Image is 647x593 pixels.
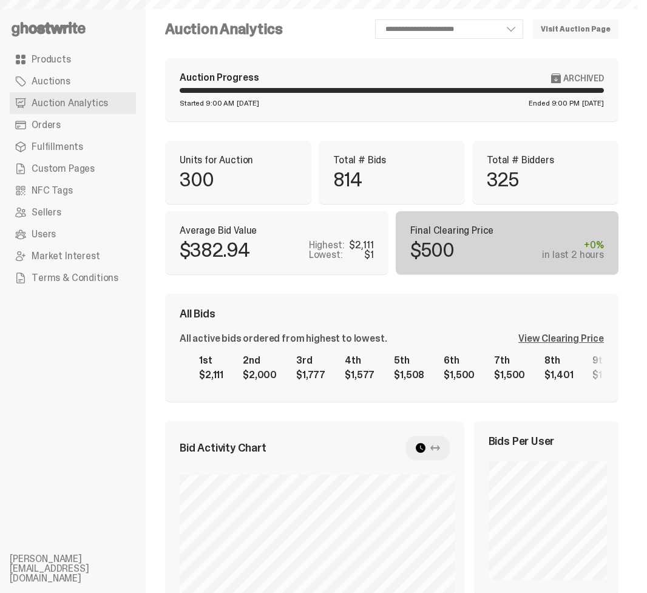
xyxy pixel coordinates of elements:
span: Custom Pages [32,164,95,174]
div: All active bids ordered from highest to lowest. [180,334,387,344]
a: Users [10,223,136,245]
span: Market Interest [32,251,100,261]
span: Auction Analytics [32,98,108,108]
a: Auctions [10,70,136,92]
span: Sellers [32,208,61,217]
div: $1,401 [544,370,573,380]
a: Market Interest [10,245,136,267]
p: 300 [180,170,214,189]
div: $1,777 [296,370,325,380]
div: +0% [542,240,604,250]
span: NFC Tags [32,186,73,195]
div: $1,201 [592,370,620,380]
p: $382.94 [180,240,249,260]
div: $1 [364,250,374,260]
li: [PERSON_NAME][EMAIL_ADDRESS][DOMAIN_NAME] [10,554,155,583]
div: 5th [394,356,424,365]
span: All Bids [180,308,215,319]
div: in last 2 hours [542,250,604,260]
div: $1,508 [394,370,424,380]
a: Orders [10,114,136,136]
span: Bid Activity Chart [180,442,266,453]
a: Custom Pages [10,158,136,180]
div: 4th [345,356,374,365]
span: Users [32,229,56,239]
a: Products [10,49,136,70]
p: Highest: [309,240,345,250]
div: View Clearing Price [518,334,604,344]
p: 814 [333,170,362,189]
p: Final Clearing Price [410,226,605,236]
div: 1st [199,356,223,365]
div: $2,111 [199,370,223,380]
div: 3rd [296,356,325,365]
div: 2nd [243,356,277,365]
p: $500 [410,240,455,260]
div: $1,577 [345,370,374,380]
a: NFC Tags [10,180,136,202]
div: $1,500 [444,370,475,380]
div: 8th [544,356,573,365]
span: [DATE] [582,100,604,107]
div: $2,111 [349,240,373,250]
div: $2,000 [243,370,277,380]
h4: Auction Analytics [165,22,283,36]
a: Visit Auction Page [533,19,618,39]
a: Sellers [10,202,136,223]
span: Auctions [32,76,70,86]
p: Total # Bids [333,155,450,165]
span: Fulfillments [32,142,83,152]
span: Terms & Conditions [32,273,118,283]
div: 9th [592,356,620,365]
div: Auction Progress [180,73,259,83]
span: Orders [32,120,61,130]
p: 325 [487,170,519,189]
p: Units for Auction [180,155,297,165]
span: Started 9:00 AM [180,100,234,107]
span: Ended 9:00 PM [529,100,579,107]
p: Average Bid Value [180,226,374,236]
div: $1,500 [494,370,525,380]
a: Fulfillments [10,136,136,158]
a: Terms & Conditions [10,267,136,289]
span: Bids Per User [489,436,555,447]
span: Products [32,55,71,64]
span: Archived [563,73,604,83]
p: Total # Bidders [487,155,604,165]
a: Auction Analytics [10,92,136,114]
div: 7th [494,356,525,365]
span: [DATE] [237,100,259,107]
p: Lowest: [309,250,343,260]
div: 6th [444,356,475,365]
